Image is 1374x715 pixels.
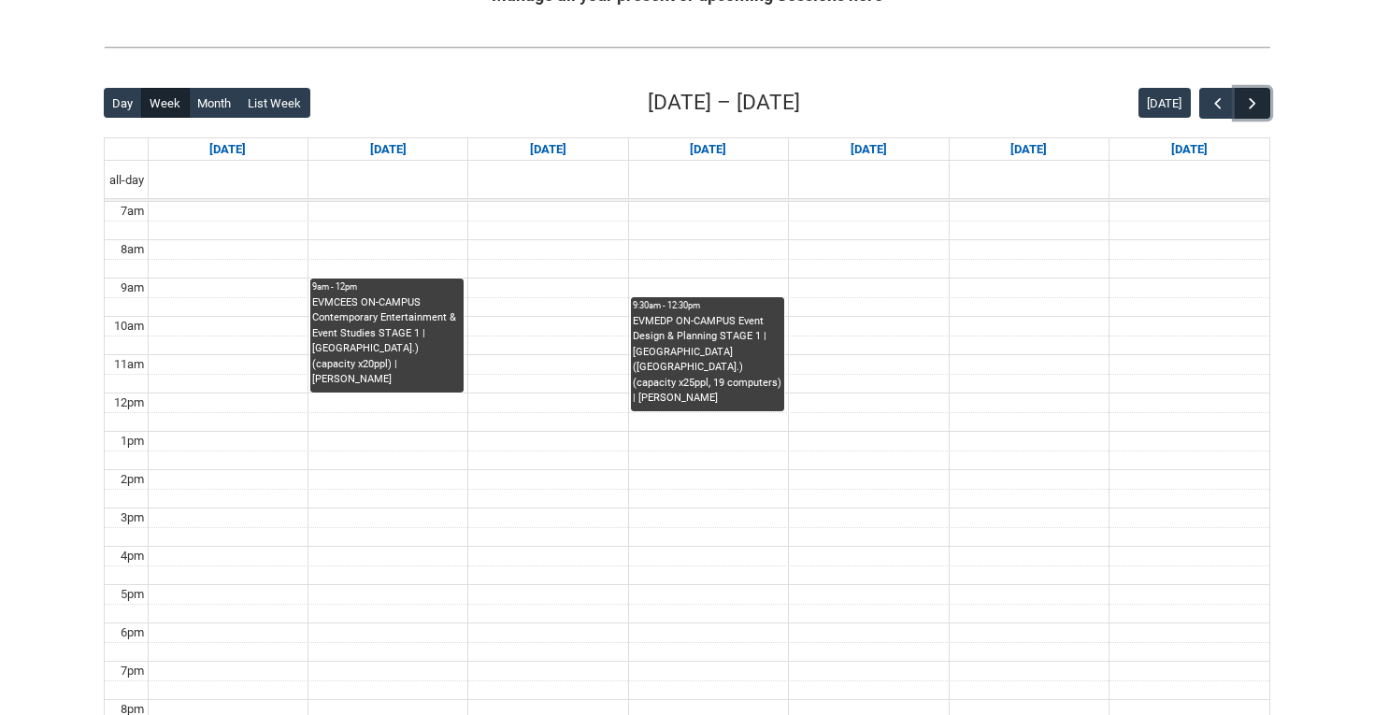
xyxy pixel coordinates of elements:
div: 12pm [110,393,148,412]
h2: [DATE] – [DATE] [648,87,800,119]
button: List Week [239,88,310,118]
div: EVMCEES ON-CAMPUS Contemporary Entertainment & Event Studies STAGE 1 | [GEOGRAPHIC_DATA].) (capac... [312,295,462,388]
a: Go to September 20, 2025 [1167,138,1211,161]
button: Previous Week [1199,88,1235,119]
div: 7pm [117,662,148,680]
button: [DATE] [1138,88,1191,118]
div: 3pm [117,508,148,527]
div: 7am [117,202,148,221]
button: Day [104,88,142,118]
a: Go to September 16, 2025 [526,138,570,161]
span: all-day [106,171,148,190]
div: 9:30am - 12:30pm [633,299,782,312]
div: 8am [117,240,148,259]
div: EVMEDP ON-CAMPUS Event Design & Planning STAGE 1 | [GEOGRAPHIC_DATA] ([GEOGRAPHIC_DATA].) (capaci... [633,314,782,407]
a: Go to September 17, 2025 [686,138,730,161]
div: 2pm [117,470,148,489]
a: Go to September 14, 2025 [206,138,250,161]
div: 10am [110,317,148,336]
div: 6pm [117,623,148,642]
a: Go to September 15, 2025 [366,138,410,161]
div: 9am [117,279,148,297]
div: 4pm [117,547,148,565]
img: REDU_GREY_LINE [104,37,1270,57]
div: 1pm [117,432,148,450]
a: Go to September 18, 2025 [847,138,891,161]
div: 5pm [117,585,148,604]
button: Month [189,88,240,118]
div: 9am - 12pm [312,280,462,293]
div: 11am [110,355,148,374]
button: Week [141,88,190,118]
a: Go to September 19, 2025 [1007,138,1051,161]
button: Next Week [1235,88,1270,119]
